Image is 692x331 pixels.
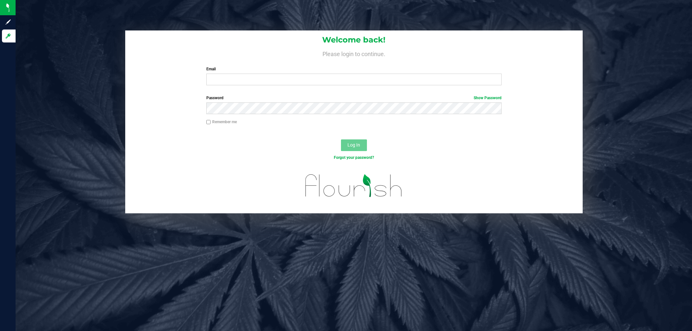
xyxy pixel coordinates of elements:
[334,155,374,160] a: Forgot your password?
[347,142,360,148] span: Log In
[206,119,237,125] label: Remember me
[5,19,11,25] inline-svg: Sign up
[341,139,367,151] button: Log In
[206,96,224,100] span: Password
[297,167,411,204] img: flourish_logo.svg
[206,120,211,124] input: Remember me
[125,36,583,44] h1: Welcome back!
[5,33,11,39] inline-svg: Log in
[206,66,502,72] label: Email
[125,49,583,57] h4: Please login to continue.
[474,96,502,100] a: Show Password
